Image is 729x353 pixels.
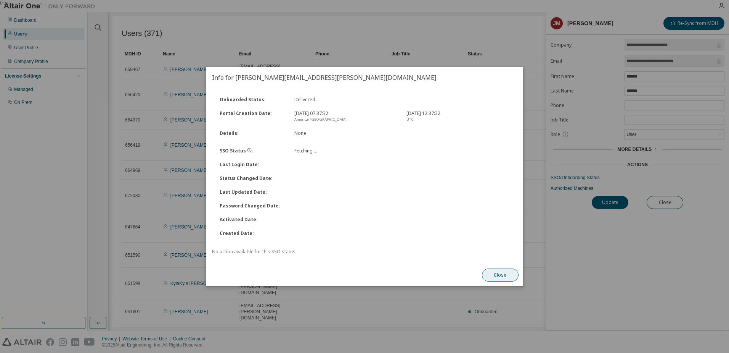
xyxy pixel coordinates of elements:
div: Created Date : [215,230,290,236]
div: Last Updated Date : [215,189,290,195]
div: Activated Date : [215,217,290,223]
div: Portal Creation Date : [215,110,290,123]
div: Password Changed Date : [215,203,290,209]
div: Last Login Date : [215,162,290,168]
div: [DATE] 12:37:32 [402,110,514,123]
div: [DATE] 07:37:32 [290,110,402,123]
div: UTC [406,117,509,123]
div: Status Changed Date : [215,175,290,181]
button: Close [482,269,519,282]
div: None [290,130,402,136]
div: Fetching ... [290,148,402,154]
div: SSO Status : [215,148,290,154]
div: Delivered [290,97,402,103]
h2: Info for [PERSON_NAME][EMAIL_ADDRESS][PERSON_NAME][DOMAIN_NAME] [206,67,523,88]
div: Onboarded Status : [215,97,290,103]
div: No action available for this SSO status [212,249,517,255]
div: America/[GEOGRAPHIC_DATA] [294,117,397,123]
div: Details : [215,130,290,136]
